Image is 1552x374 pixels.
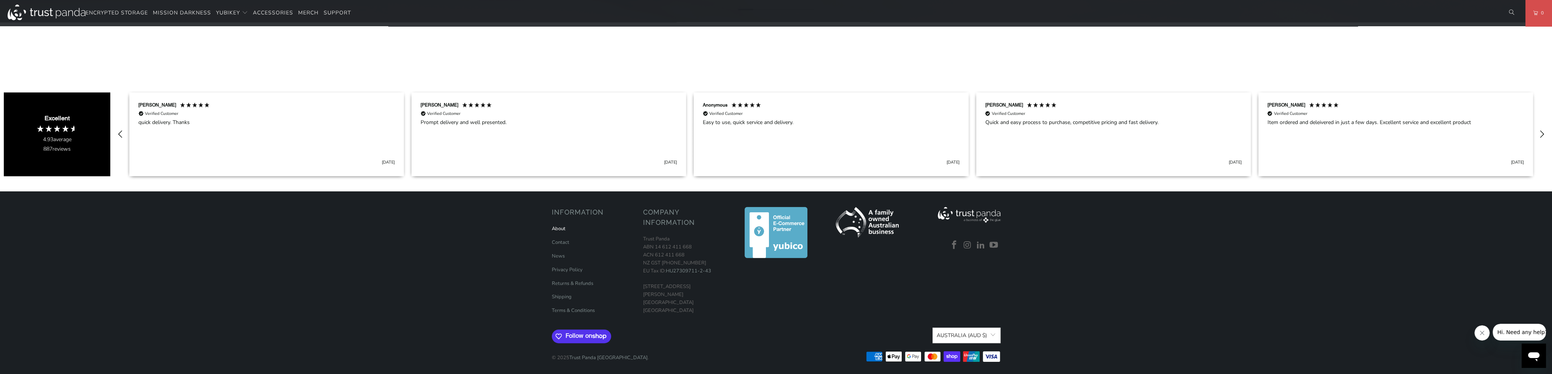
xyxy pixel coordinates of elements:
div: [DATE] [382,159,395,165]
span: Support [324,9,351,16]
div: Item ordered and deleivered in just a few days. Excellent service and excellent product [1268,119,1524,126]
div: 5 Stars [1309,102,1341,110]
a: Terms & Conditions [552,307,595,314]
iframe: Button to launch messaging window [1522,344,1546,368]
div: REVIEWS.io Carousel Scroll Right [1533,125,1551,143]
button: Australia (AUD $) [932,328,1000,343]
div: [PERSON_NAME] [421,102,458,108]
a: Mission Darkness [153,4,211,22]
a: About [552,225,566,232]
div: quick delivery. Thanks [138,119,395,126]
nav: Translation missing: en.navigation.header.main_nav [86,4,351,22]
a: Merch [298,4,319,22]
div: Anonymous Verified CustomerEasy to use, quick service and delivery.[DATE] [690,92,972,177]
a: Contact [552,239,569,246]
div: Excellent [44,114,70,123]
span: Mission Darkness [153,9,211,16]
div: reviews [43,145,71,153]
a: Trust Panda [GEOGRAPHIC_DATA] [569,354,648,361]
div: Prompt delivery and well presented. [421,119,677,126]
div: Easy to use, quick service and delivery. [703,119,959,126]
div: [DATE] [1229,159,1242,165]
span: Encrypted Storage [86,9,148,16]
a: Support [324,4,351,22]
div: Anonymous [703,102,728,108]
a: Encrypted Storage [86,4,148,22]
div: 5 Stars [180,102,212,110]
div: [PERSON_NAME] Verified CustomerQuick and easy process to purchase, competitive pricing and fast d... [972,92,1255,177]
img: Trust Panda Australia [8,5,86,20]
summary: YubiKey [216,4,248,22]
a: News [552,253,565,259]
div: 4.93 Stars [36,124,78,133]
div: Quick and easy process to purchase, competitive pricing and fast delivery. [985,119,1242,126]
div: [PERSON_NAME] Verified CustomerItem ordered and deleivered in just a few days. Excellent service ... [1255,92,1537,177]
div: [PERSON_NAME] Verified Customerquick delivery. Thanks[DATE] [125,92,408,177]
a: Returns & Refunds [552,280,593,287]
iframe: Reviews Widget [4,37,1548,82]
span: 4.93 [43,136,53,143]
div: Verified Customer [1274,111,1307,116]
div: average [43,136,71,143]
div: 5 Stars [462,102,494,110]
a: HU27309711-2-43 [666,267,711,274]
div: [PERSON_NAME] [138,102,176,108]
a: Trust Panda Australia on Instagram [962,240,973,250]
div: 5 Stars [731,102,763,110]
div: Verified Customer [992,111,1025,116]
iframe: Close message [1474,325,1490,341]
a: Privacy Policy [552,266,583,273]
div: [PERSON_NAME] [1268,102,1305,108]
div: [DATE] [664,159,677,165]
p: Trust Panda ABN 14 612 411 668 ACN 612 411 668 NZ GST [PHONE_NUMBER] EU Tax ID: [STREET_ADDRESS][... [643,235,727,314]
a: Trust Panda Australia on YouTube [988,240,1000,250]
div: Verified Customer [427,111,461,116]
div: Verified Customer [709,111,743,116]
a: Shipping [552,293,572,300]
div: REVIEWS.io Carousel Scroll Left [111,125,130,143]
span: YubiKey [216,9,240,16]
span: 0 [1538,9,1544,17]
div: [PERSON_NAME] [985,102,1023,108]
div: Verified Customer [145,111,178,116]
div: [PERSON_NAME] Verified CustomerPrompt delivery and well presented.[DATE] [408,92,690,177]
p: © 2025 . [552,346,649,362]
span: Hi. Need any help? [5,5,55,11]
a: Trust Panda Australia on LinkedIn [975,240,986,250]
div: [DATE] [947,159,959,165]
span: 887 [43,145,52,153]
span: Accessories [253,9,293,16]
a: Trust Panda Australia on Facebook [949,240,960,250]
a: Accessories [253,4,293,22]
iframe: Message from company [1493,324,1546,341]
div: 5 Stars [1026,102,1059,110]
div: [DATE] [1511,159,1524,165]
span: Merch [298,9,319,16]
